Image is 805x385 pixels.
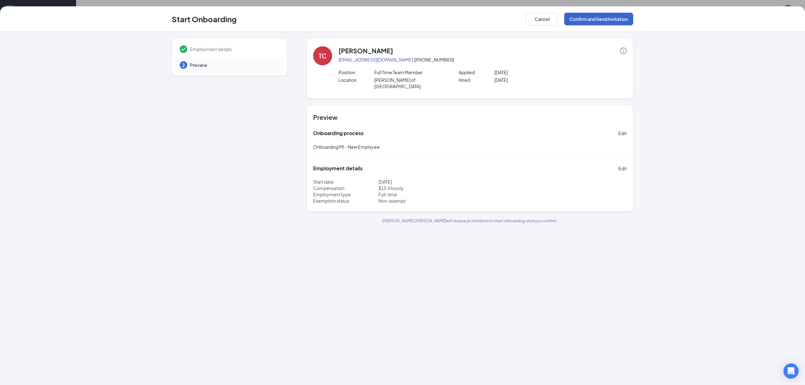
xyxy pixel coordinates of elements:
[190,46,278,52] span: Employment details
[313,179,378,185] p: Start date
[182,62,185,68] span: 2
[564,13,633,25] button: Confirm and Send Invitation
[313,113,627,122] h4: Preview
[494,77,566,83] p: [DATE]
[378,191,470,198] p: Full-time
[374,69,446,75] p: Full Time Team Member
[459,69,495,75] p: Applied
[338,46,393,55] h4: [PERSON_NAME]
[618,163,627,173] button: Edit
[313,130,364,137] h5: Onboarding process
[526,13,558,25] button: Cancel
[190,62,278,68] span: Preview
[378,185,470,191] p: $ 15.5 hourly
[338,69,375,75] p: Position
[494,69,566,75] p: [DATE]
[459,77,495,83] p: Hired
[313,191,378,198] p: Employment type
[620,48,627,54] span: info-circle
[618,130,627,136] span: Edit
[618,128,627,138] button: Edit
[378,179,470,185] p: [DATE]
[783,363,799,379] div: Open Intercom Messenger
[338,57,413,62] a: [EMAIL_ADDRESS][DOMAIN_NAME]
[180,45,187,53] svg: Checkmark
[319,51,327,60] div: TC
[313,144,380,150] span: Onboarding MI - New Employee
[313,185,378,191] p: Compensation
[338,56,627,63] p: · [PHONE_NUMBER]
[306,218,633,224] p: [PERSON_NAME] [PERSON_NAME] will receive an invitation to start onboarding once you confirm.
[618,165,627,172] span: Edit
[313,198,378,204] p: Exemption status
[338,77,375,83] p: Location
[374,77,446,89] p: [PERSON_NAME] of [GEOGRAPHIC_DATA]
[172,14,237,24] h3: Start Onboarding
[313,165,363,172] h5: Employment details
[378,198,470,204] p: Non-exempt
